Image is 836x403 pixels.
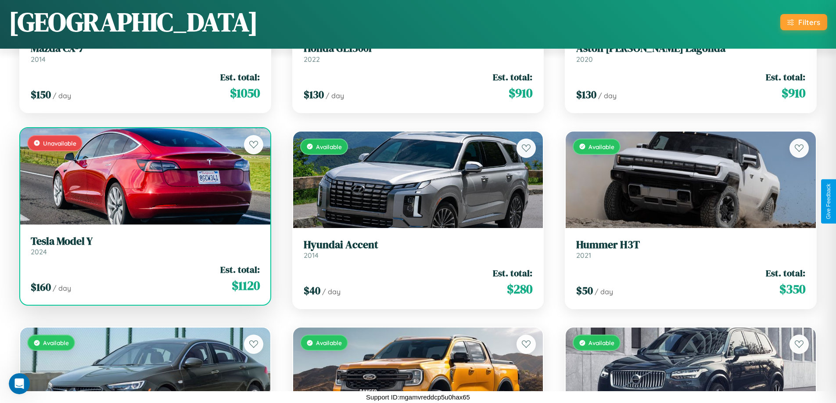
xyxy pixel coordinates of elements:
[595,287,613,296] span: / day
[31,280,51,294] span: $ 160
[53,284,71,292] span: / day
[588,339,614,346] span: Available
[576,42,805,55] h3: Aston [PERSON_NAME] Lagonda
[304,42,533,55] h3: Honda GL1500i
[304,239,533,260] a: Hyundai Accent2014
[304,239,533,251] h3: Hyundai Accent
[576,251,591,260] span: 2021
[31,247,47,256] span: 2024
[9,373,30,394] iframe: Intercom live chat
[507,280,532,298] span: $ 280
[576,42,805,64] a: Aston [PERSON_NAME] Lagonda2020
[780,14,827,30] button: Filters
[576,283,593,298] span: $ 50
[766,71,805,83] span: Est. total:
[43,139,76,147] span: Unavailable
[220,263,260,276] span: Est. total:
[322,287,341,296] span: / day
[825,184,832,219] div: Give Feedback
[779,280,805,298] span: $ 350
[304,283,320,298] span: $ 40
[31,42,260,55] h3: Mazda CX-7
[588,143,614,150] span: Available
[31,87,51,102] span: $ 150
[304,87,324,102] span: $ 130
[230,84,260,102] span: $ 1050
[576,239,805,260] a: Hummer H3T2021
[304,42,533,64] a: Honda GL1500i2022
[576,87,596,102] span: $ 130
[782,84,805,102] span: $ 910
[598,91,617,100] span: / day
[326,91,344,100] span: / day
[31,235,260,257] a: Tesla Model Y2024
[31,42,260,64] a: Mazda CX-72014
[304,251,319,260] span: 2014
[509,84,532,102] span: $ 910
[9,4,258,40] h1: [GEOGRAPHIC_DATA]
[31,235,260,248] h3: Tesla Model Y
[576,239,805,251] h3: Hummer H3T
[220,71,260,83] span: Est. total:
[304,55,320,64] span: 2022
[232,277,260,294] span: $ 1120
[798,18,820,27] div: Filters
[31,55,46,64] span: 2014
[493,267,532,279] span: Est. total:
[53,91,71,100] span: / day
[766,267,805,279] span: Est. total:
[366,391,470,403] p: Support ID: mgamvreddcp5u0hax65
[493,71,532,83] span: Est. total:
[316,143,342,150] span: Available
[316,339,342,346] span: Available
[43,339,69,346] span: Available
[576,55,593,64] span: 2020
